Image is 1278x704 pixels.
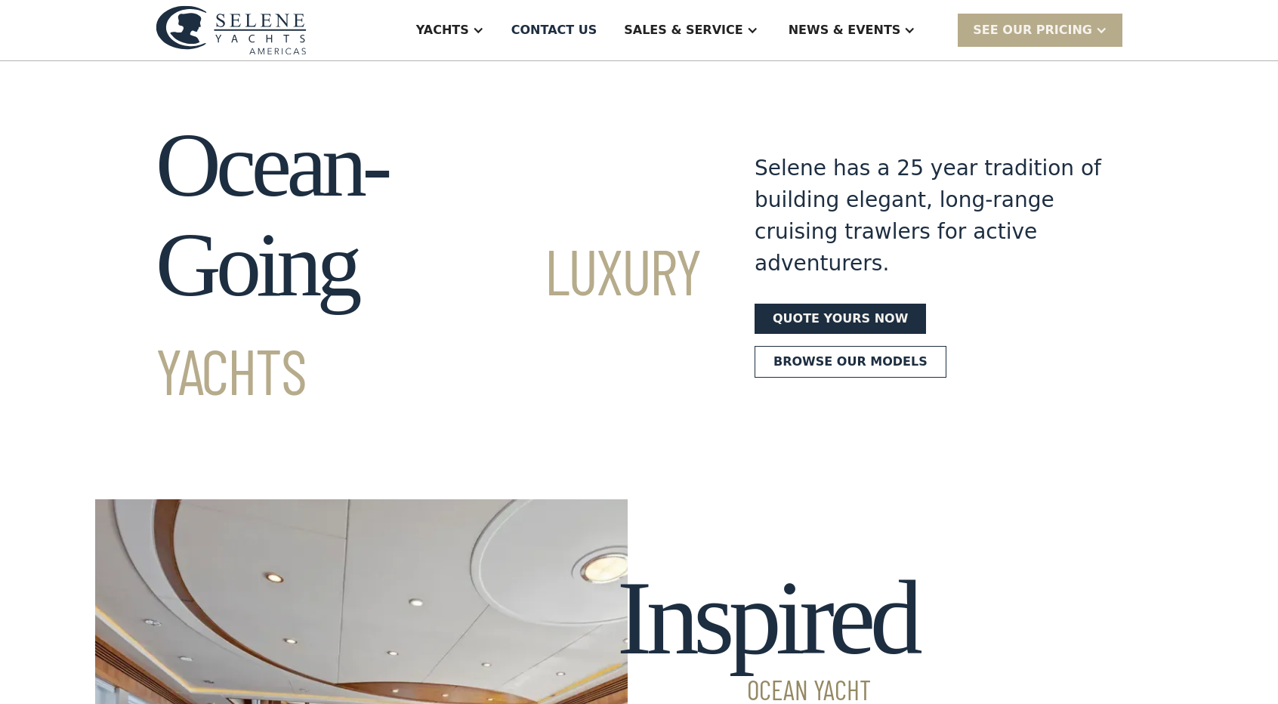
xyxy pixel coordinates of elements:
[973,21,1092,39] div: SEE Our Pricing
[958,14,1122,46] div: SEE Our Pricing
[156,5,307,54] img: logo
[156,232,700,408] span: Luxury Yachts
[617,676,917,703] span: Ocean Yacht
[755,304,926,334] a: Quote yours now
[511,21,597,39] div: Contact US
[416,21,469,39] div: Yachts
[755,153,1102,279] div: Selene has a 25 year tradition of building elegant, long-range cruising trawlers for active adven...
[624,21,742,39] div: Sales & Service
[156,116,700,415] h1: Ocean-Going
[755,346,946,378] a: Browse our models
[789,21,901,39] div: News & EVENTS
